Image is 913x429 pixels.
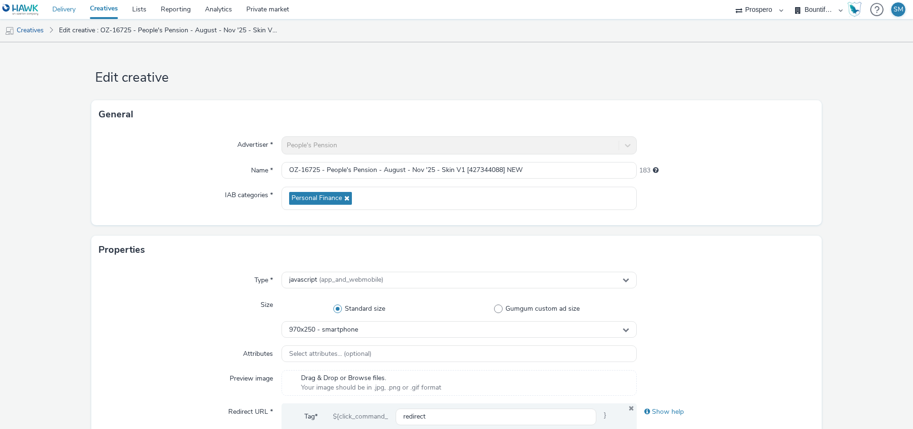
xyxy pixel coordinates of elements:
img: undefined Logo [2,4,39,16]
label: Type * [251,272,277,285]
label: Name * [247,162,277,175]
div: Show help [637,403,815,420]
a: Edit creative : OZ-16725 - People's Pension - August - Nov '25 - Skin V1 [427344088] NEW [54,19,282,42]
span: Personal Finance [291,194,342,202]
span: 183 [639,166,651,175]
label: Size [257,296,277,310]
span: Gumgum custom ad size [505,304,580,314]
h3: Properties [98,243,145,257]
div: ${click_command_ [325,408,396,425]
label: Redirect URL * [224,403,277,417]
img: mobile [5,26,14,36]
span: } [596,408,614,425]
span: (app_and_webmobile) [319,275,383,284]
div: SM [894,2,903,17]
label: Preview image [226,370,277,383]
span: Drag & Drop or Browse files. [301,373,441,383]
span: javascript [289,276,383,284]
span: Select attributes... (optional) [289,350,371,358]
input: Name [282,162,637,179]
span: 970x250 - smartphone [289,326,358,334]
span: Your image should be in .jpg, .png or .gif format [301,383,441,392]
div: Maximum 255 characters [653,166,659,175]
span: Standard size [345,304,385,314]
h1: Edit creative [91,69,822,87]
label: IAB categories * [221,187,277,200]
label: Attributes [239,345,277,359]
img: Hawk Academy [847,2,862,17]
a: Hawk Academy [847,2,865,17]
label: Advertiser * [233,136,277,150]
h3: General [98,107,133,122]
